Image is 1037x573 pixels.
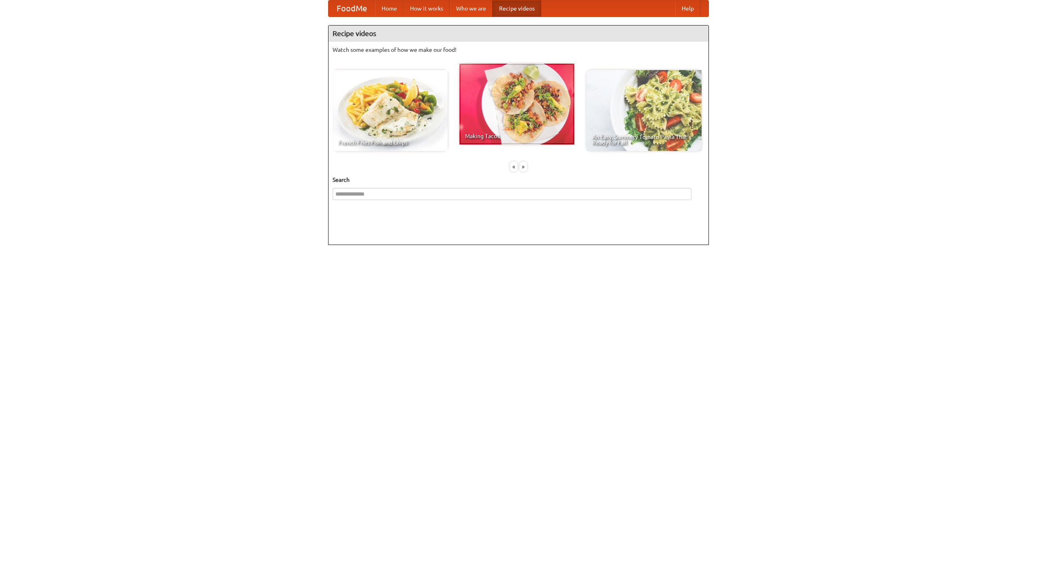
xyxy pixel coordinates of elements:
[403,0,450,17] a: How it works
[329,26,708,42] h4: Recipe videos
[592,134,696,145] span: An Easy, Summery Tomato Pasta That's Ready for Fall
[493,0,541,17] a: Recipe videos
[520,162,527,172] div: »
[587,70,702,151] a: An Easy, Summery Tomato Pasta That's Ready for Fall
[459,64,574,145] a: Making Tacos
[329,0,375,17] a: FoodMe
[338,140,442,145] span: French Fries Fish and Chips
[510,162,517,172] div: «
[333,70,448,151] a: French Fries Fish and Chips
[450,0,493,17] a: Who we are
[333,176,704,184] h5: Search
[465,133,569,139] span: Making Tacos
[675,0,700,17] a: Help
[375,0,403,17] a: Home
[333,46,704,54] p: Watch some examples of how we make our food!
